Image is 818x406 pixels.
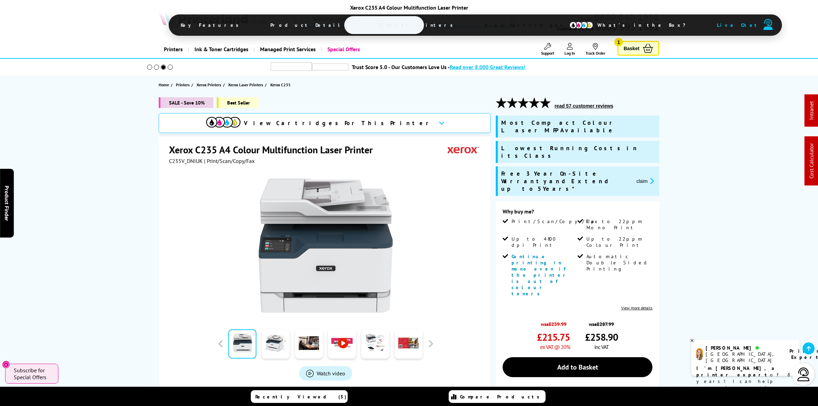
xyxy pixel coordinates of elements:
[299,366,352,381] a: Product_All_Videos
[368,17,467,33] span: Similar Printers
[549,321,567,327] strike: £239.99
[617,41,659,56] a: Basket 1
[260,17,361,33] span: Product Details
[552,103,615,109] button: read 57 customer reviews
[204,157,255,164] span: | Print/Scan/Copy/Fax
[621,305,652,310] a: View more details
[228,81,263,88] span: Xerox Laser Printers
[564,51,575,56] span: Log In
[503,357,652,377] a: Add to Basket
[188,41,254,58] a: Ink & Toner Cartridges
[564,43,575,56] a: Log In
[587,17,703,33] span: What’s in the Box?
[706,345,781,351] div: [PERSON_NAME]
[797,367,810,381] img: user-headset-light.svg
[169,157,203,164] span: C235V_DNIUK
[194,41,248,58] span: Ink & Toner Cartridges
[808,143,815,179] a: Cost Calculator
[159,81,169,88] span: Home
[696,365,795,398] p: of 8 years! I can help you choose the right product
[460,394,543,400] span: Compare Products
[312,64,348,70] img: trustpilot rating
[501,144,656,160] span: Lowest Running Costs in its Class
[717,22,760,28] span: Live Chat
[541,51,554,56] span: Support
[501,170,631,193] span: Free 3 Year On-Site Warranty and Extend up to 5 Years*
[585,43,605,56] a: Track Order
[594,343,609,350] span: inc VAT
[270,81,292,88] a: Xerox C235
[352,64,525,70] a: Trust Score 5.0 - Our Customers Love Us -Read over 8,000 Great Reviews!
[537,317,570,327] span: was
[254,41,321,58] a: Managed Print Services
[501,119,656,134] span: Most Compact Colour Laser MFP Available
[586,236,651,248] span: Up to 22ppm Colour Print
[258,178,393,313] img: Xerox C235
[597,321,614,327] strike: £287.99
[696,365,776,378] b: I'm [PERSON_NAME], a printer expert
[512,236,576,248] span: Up to 4800 dpi Print
[14,367,52,381] span: Subscribe for Special Offers
[3,185,10,221] span: Product Finder
[585,331,618,343] span: £258.90
[270,81,291,88] span: Xerox C235
[569,21,593,29] img: cmyk-icon.svg
[706,351,781,363] div: [GEOGRAPHIC_DATA], [GEOGRAPHIC_DATA]
[197,81,221,88] span: Xerox Printers
[541,43,554,56] a: Support
[614,38,623,46] span: 1
[317,370,345,377] span: Watch video
[176,81,190,88] span: Printers
[251,390,348,403] a: Recently Viewed (5)
[450,64,525,70] span: Read over 8,000 Great Reviews!
[512,253,569,297] span: Continue printing in mono even if the printer is out of colour toners
[634,177,656,185] button: promo-description
[217,97,258,108] span: Best Seller
[176,81,191,88] a: Printers
[159,81,171,88] a: Home
[255,394,347,400] span: Recently Viewed (5)
[585,317,618,327] span: was
[537,331,570,343] span: £215.75
[540,343,570,350] span: ex VAT @ 20%
[474,16,580,34] span: View Cartridges
[586,253,651,272] span: Automatic Double Sided Printing
[228,81,265,88] a: Xerox Laser Printers
[586,218,651,231] span: Up to 22ppm Mono Print
[169,4,650,11] div: Xerox C235 A4 Colour Multifunction Laser Printer
[271,62,312,71] img: trustpilot rating
[2,361,10,369] button: Close
[197,81,223,88] a: Xerox Printers
[503,208,652,218] div: Why buy me?
[624,44,639,53] span: Basket
[321,41,365,58] a: Special Offers
[448,143,479,156] img: Xerox
[244,119,433,127] span: View Cartridges For This Printer
[808,101,815,120] a: Intranet
[696,348,703,360] img: amy-livechat.png
[159,41,188,58] a: Printers
[170,17,253,33] span: Key Features
[512,218,600,224] span: Print/Scan/Copy/Fax
[449,390,546,403] a: Compare Products
[763,19,773,30] img: user-headset-duotone.svg
[206,117,240,128] img: View Cartridges
[169,143,380,156] h1: Xerox C235 A4 Colour Multifunction Laser Printer
[159,97,213,108] span: SALE - Save 10%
